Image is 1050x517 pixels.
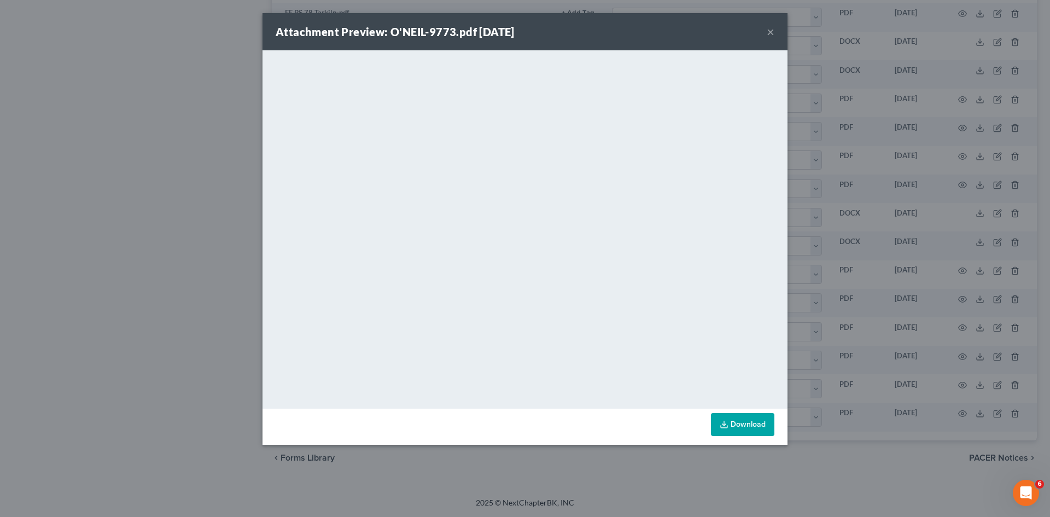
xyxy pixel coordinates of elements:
[1035,480,1044,489] span: 6
[1013,480,1039,506] iframe: Intercom live chat
[711,413,774,436] a: Download
[767,25,774,38] button: ×
[276,25,515,38] strong: Attachment Preview: O'NEIL-9773.pdf [DATE]
[262,50,787,406] iframe: <object ng-attr-data='[URL][DOMAIN_NAME]' type='application/pdf' width='100%' height='650px'></ob...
